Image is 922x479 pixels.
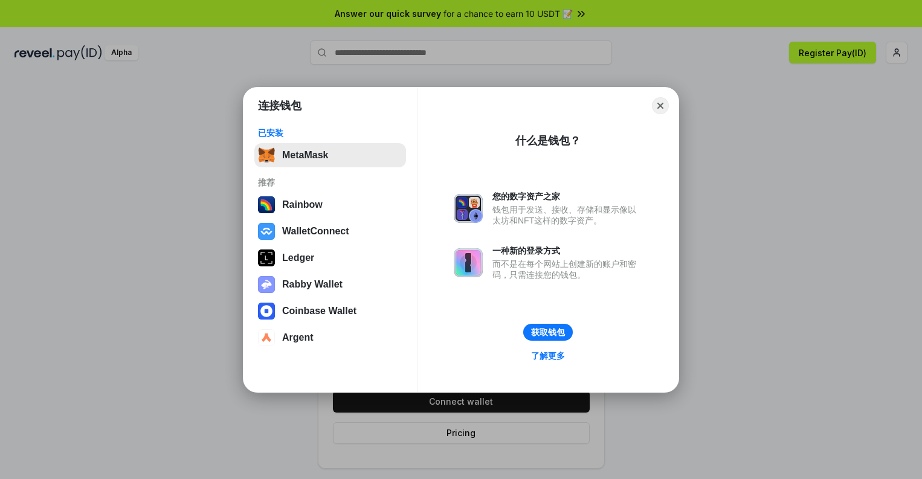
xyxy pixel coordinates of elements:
h1: 连接钱包 [258,98,301,113]
button: Argent [254,326,406,350]
div: 而不是在每个网站上创建新的账户和密码，只需连接您的钱包。 [492,259,642,280]
img: svg+xml,%3Csvg%20xmlns%3D%22http%3A%2F%2Fwww.w3.org%2F2000%2Fsvg%22%20width%3D%2228%22%20height%3... [258,249,275,266]
div: Rainbow [282,199,323,210]
img: svg+xml,%3Csvg%20xmlns%3D%22http%3A%2F%2Fwww.w3.org%2F2000%2Fsvg%22%20fill%3D%22none%22%20viewBox... [454,248,483,277]
div: Ledger [282,252,314,263]
div: 一种新的登录方式 [492,245,642,256]
img: svg+xml,%3Csvg%20width%3D%2228%22%20height%3D%2228%22%20viewBox%3D%220%200%2028%2028%22%20fill%3D... [258,303,275,320]
div: 了解更多 [531,350,565,361]
img: svg+xml,%3Csvg%20fill%3D%22none%22%20height%3D%2233%22%20viewBox%3D%220%200%2035%2033%22%20width%... [258,147,275,164]
button: Rabby Wallet [254,272,406,297]
button: 获取钱包 [523,324,573,341]
div: 钱包用于发送、接收、存储和显示像以太坊和NFT这样的数字资产。 [492,204,642,226]
a: 了解更多 [524,348,572,364]
div: 获取钱包 [531,327,565,338]
div: 推荐 [258,177,402,188]
div: Coinbase Wallet [282,306,356,317]
button: Rainbow [254,193,406,217]
img: svg+xml,%3Csvg%20xmlns%3D%22http%3A%2F%2Fwww.w3.org%2F2000%2Fsvg%22%20fill%3D%22none%22%20viewBox... [258,276,275,293]
button: Ledger [254,246,406,270]
div: MetaMask [282,150,328,161]
button: Coinbase Wallet [254,299,406,323]
div: Rabby Wallet [282,279,343,290]
button: WalletConnect [254,219,406,243]
button: Close [652,97,669,114]
div: 什么是钱包？ [515,133,581,148]
div: Argent [282,332,314,343]
img: svg+xml,%3Csvg%20xmlns%3D%22http%3A%2F%2Fwww.w3.org%2F2000%2Fsvg%22%20fill%3D%22none%22%20viewBox... [454,194,483,223]
img: svg+xml,%3Csvg%20width%3D%2228%22%20height%3D%2228%22%20viewBox%3D%220%200%2028%2028%22%20fill%3D... [258,329,275,346]
img: svg+xml,%3Csvg%20width%3D%2228%22%20height%3D%2228%22%20viewBox%3D%220%200%2028%2028%22%20fill%3D... [258,223,275,240]
div: 您的数字资产之家 [492,191,642,202]
div: WalletConnect [282,226,349,237]
img: svg+xml,%3Csvg%20width%3D%22120%22%20height%3D%22120%22%20viewBox%3D%220%200%20120%20120%22%20fil... [258,196,275,213]
button: MetaMask [254,143,406,167]
div: 已安装 [258,127,402,138]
